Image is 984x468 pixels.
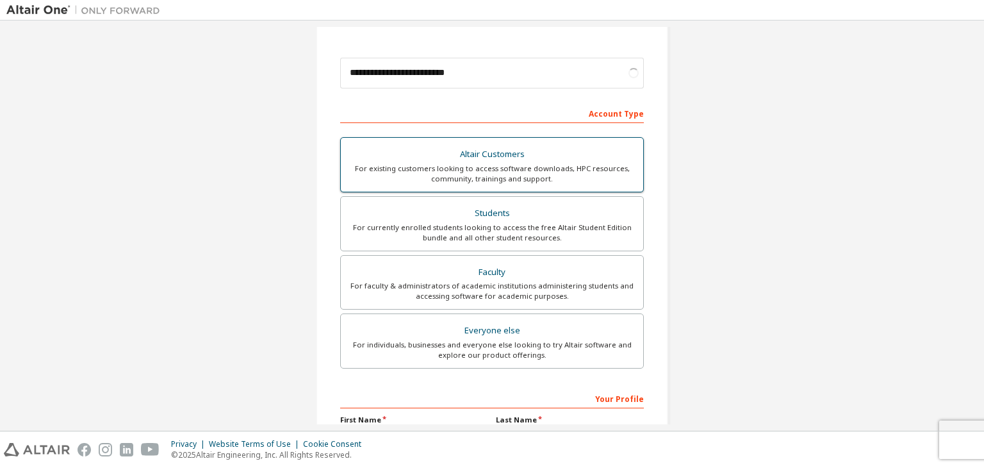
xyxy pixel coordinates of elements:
[348,281,635,301] div: For faculty & administrators of academic institutions administering students and accessing softwa...
[348,205,635,222] div: Students
[348,222,635,243] div: For currently enrolled students looking to access the free Altair Student Edition bundle and all ...
[4,443,70,456] img: altair_logo.svg
[340,415,488,425] label: First Name
[348,263,635,281] div: Faculty
[303,439,369,449] div: Cookie Consent
[141,443,160,456] img: youtube.svg
[209,439,303,449] div: Website Terms of Use
[171,439,209,449] div: Privacy
[348,163,635,184] div: For existing customers looking to access software downloads, HPC resources, community, trainings ...
[340,388,644,408] div: Your Profile
[348,340,635,360] div: For individuals, businesses and everyone else looking to try Altair software and explore our prod...
[348,322,635,340] div: Everyone else
[99,443,112,456] img: instagram.svg
[348,146,635,163] div: Altair Customers
[78,443,91,456] img: facebook.svg
[120,443,133,456] img: linkedin.svg
[496,415,644,425] label: Last Name
[340,103,644,123] div: Account Type
[171,449,369,460] p: © 2025 Altair Engineering, Inc. All Rights Reserved.
[6,4,167,17] img: Altair One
